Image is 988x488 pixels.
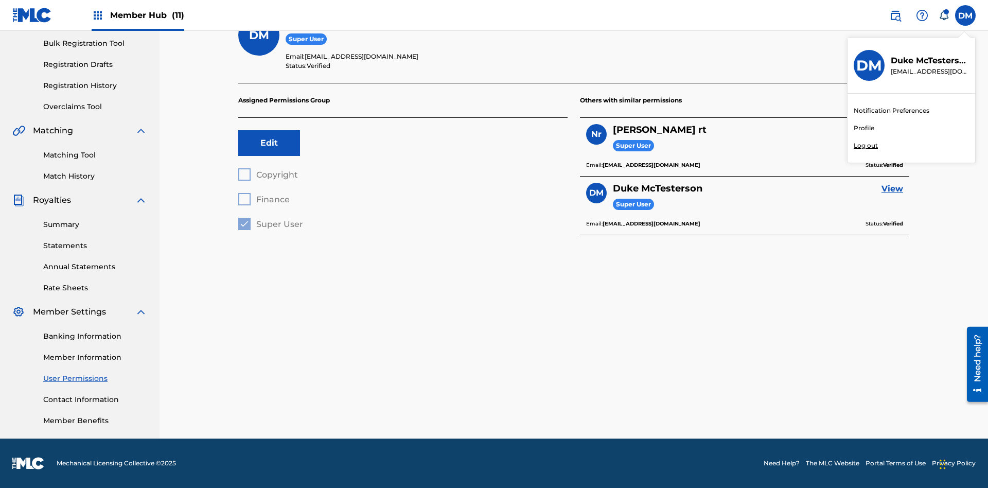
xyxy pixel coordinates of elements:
b: Verified [883,220,903,227]
div: Notifications [939,10,949,21]
a: View [881,183,903,195]
iframe: Resource Center [959,323,988,407]
span: Matching [33,125,73,137]
a: Member Benefits [43,415,147,426]
a: Match History [43,171,147,182]
a: Portal Terms of Use [866,459,926,468]
a: Member Information [43,352,147,363]
span: Super User [613,140,654,152]
p: Status: [286,61,909,71]
a: Matching Tool [43,150,147,161]
img: search [889,9,902,22]
span: Royalties [33,194,71,206]
span: Member Hub [110,9,184,21]
p: Assigned Permissions Group [238,83,568,118]
span: Super User [286,33,327,45]
span: Nr [591,128,602,141]
a: Banking Information [43,331,147,342]
span: DM [249,28,269,42]
div: User Menu [955,5,976,26]
span: Super User [613,199,654,211]
p: Email: [286,52,909,61]
b: [EMAIL_ADDRESS][DOMAIN_NAME] [603,220,700,227]
p: Duke McTesterson [891,55,969,67]
a: Registration History [43,80,147,91]
button: Edit [238,130,300,156]
span: (11) [172,10,184,20]
p: duke.mctesterson@gmail.com [891,67,969,76]
a: Statements [43,240,147,251]
b: [EMAIL_ADDRESS][DOMAIN_NAME] [603,162,700,168]
span: Verified [307,62,330,69]
img: expand [135,306,147,318]
a: The MLC Website [806,459,859,468]
a: Bulk Registration Tool [43,38,147,49]
a: Rate Sheets [43,283,147,293]
img: Royalties [12,194,25,206]
span: DM [589,187,604,199]
p: Status: [866,219,903,229]
iframe: Chat Widget [937,439,988,488]
p: Email: [586,161,700,170]
b: Verified [883,162,903,168]
p: Email: [586,219,700,229]
a: Public Search [885,5,906,26]
a: Privacy Policy [932,459,976,468]
a: Overclaims Tool [43,101,147,112]
img: expand [135,125,147,137]
a: Annual Statements [43,262,147,272]
img: MLC Logo [12,8,52,23]
span: DM [958,10,973,22]
a: Registration Drafts [43,59,147,70]
a: Summary [43,219,147,230]
h3: DM [856,57,882,75]
img: Member Settings [12,306,25,318]
a: User Permissions [43,373,147,384]
span: Mechanical Licensing Collective © 2025 [57,459,176,468]
a: Need Help? [764,459,800,468]
p: Status: [866,161,903,170]
span: [EMAIL_ADDRESS][DOMAIN_NAME] [305,53,418,60]
h5: Nicole rt [613,124,707,136]
p: Others with similar permissions [580,83,909,118]
h5: Duke McTesterson [613,183,702,195]
div: Drag [940,449,946,480]
a: Notification Preferences [854,106,929,115]
img: logo [12,457,44,469]
img: expand [135,194,147,206]
a: Contact Information [43,394,147,405]
img: Top Rightsholders [92,9,104,22]
a: Profile [854,124,874,133]
span: Member Settings [33,306,106,318]
img: Matching [12,125,25,137]
div: Help [912,5,932,26]
p: Log out [854,141,878,150]
img: help [916,9,928,22]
